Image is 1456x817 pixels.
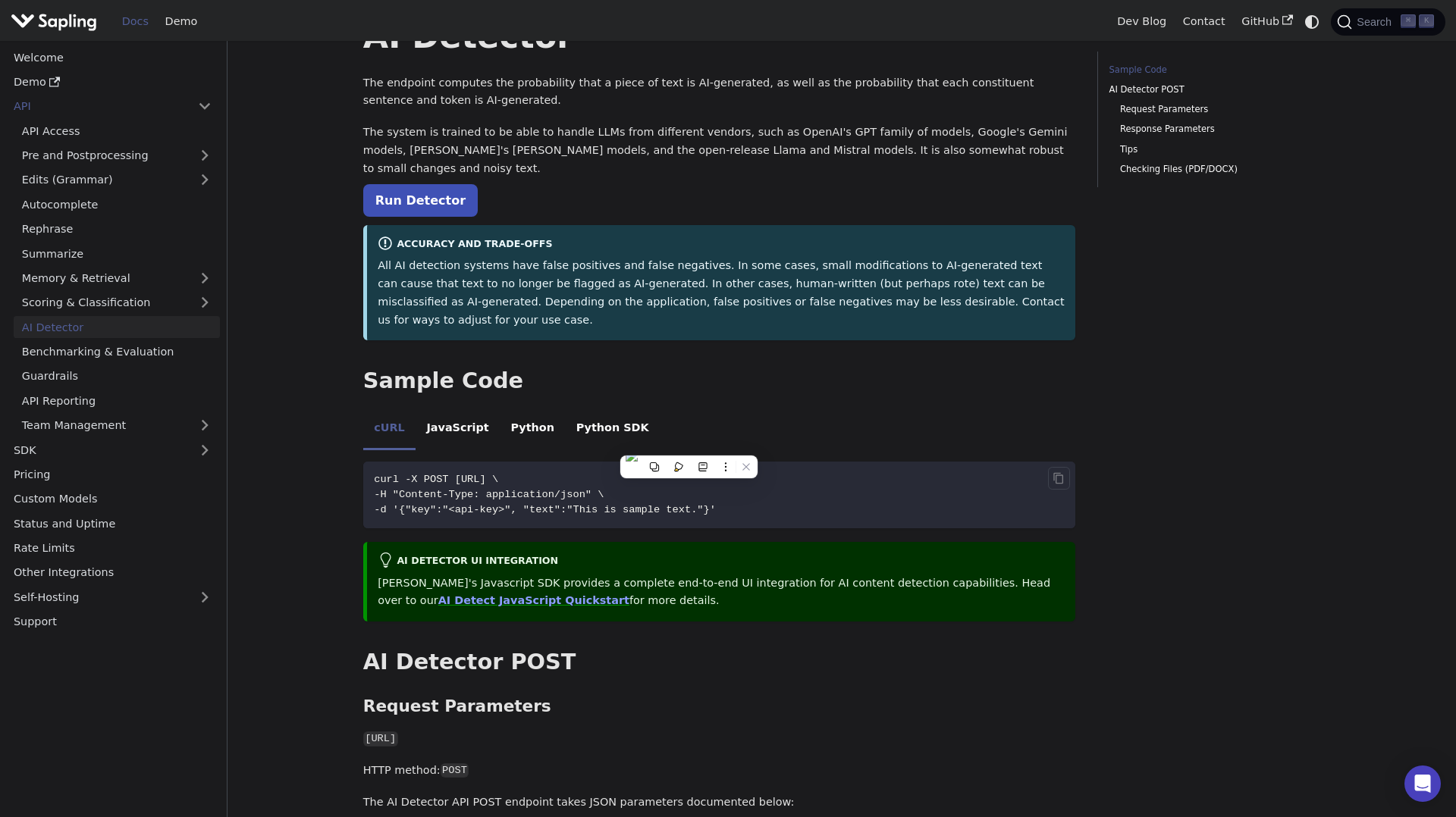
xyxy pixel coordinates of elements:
[363,731,398,747] code: [URL]
[5,46,220,68] a: Welcome
[1419,14,1434,28] kbd: K
[1404,765,1441,802] div: Open Intercom Messenger
[363,368,1076,395] h2: Sample Code
[5,586,220,608] a: Self-Hosting
[14,243,220,265] a: Summarize
[1048,467,1071,490] button: Copy code to clipboard
[363,184,478,217] a: Run Detector
[14,268,220,290] a: Memory & Retrieval
[1109,83,1315,97] a: AI Detector POST
[441,763,469,778] code: POST
[363,794,1076,812] p: The AI Detector API POST endpoint takes JSON parameters documented below:
[363,762,1076,780] p: HTTP method:
[374,504,716,515] span: -d '{"key":"<api-key>", "text":"This is sample text."}'
[5,488,220,510] a: Custom Models
[374,474,498,485] span: curl -X POST [URL] \
[1175,10,1234,33] a: Contact
[363,124,1076,177] p: The system is trained to be able to handle LLMs from different vendors, such as OpenAI's GPT fami...
[5,562,220,584] a: Other Integrations
[11,11,102,33] a: Sapling.ai
[1233,10,1301,33] a: GitHub
[5,464,220,486] a: Pricing
[14,390,220,412] a: API Reporting
[1120,122,1310,136] a: Response Parameters
[14,120,220,142] a: API Access
[5,537,220,559] a: Rate Limits
[14,218,220,240] a: Rephrase
[1120,142,1310,157] a: Tips
[363,74,1076,111] p: The endpoint computes the probability that a piece of text is AI-generated, as well as the probab...
[378,574,1065,611] p: [PERSON_NAME]'s Javascript SDK provides a complete end-to-end UI integration for AI content detec...
[5,71,220,93] a: Demo
[1352,16,1401,28] span: Search
[5,512,220,534] a: Status and Uptime
[1401,14,1416,28] kbd: ⌘
[374,489,604,500] span: -H "Content-Type: application/json" \
[5,95,190,117] a: API
[1120,102,1310,117] a: Request Parameters
[14,169,220,191] a: Edits (Grammar)
[378,236,1065,254] div: Accuracy and Trade-offs
[14,341,220,363] a: Benchmarking & Evaluation
[565,409,660,451] li: Python SDK
[363,649,1076,676] h2: AI Detector POST
[438,594,629,606] a: AI Detect JavaScript Quickstart
[14,316,220,338] a: AI Detector
[14,193,220,215] a: Autocomplete
[14,415,220,437] a: Team Management
[416,409,500,451] li: JavaScript
[114,10,157,33] a: Docs
[5,611,220,633] a: Support
[11,11,97,33] img: Sapling.ai
[14,292,220,314] a: Scoring & Classification
[1109,10,1174,33] a: Dev Blog
[1109,63,1315,77] a: Sample Code
[363,409,416,451] li: cURL
[363,696,1076,717] h3: Request Parameters
[500,409,565,451] li: Python
[378,552,1065,571] div: AI Detector UI integration
[190,95,220,117] button: Collapse sidebar category 'API'
[1331,8,1445,36] button: Search (Command+K)
[1120,162,1310,177] a: Checking Files (PDF/DOCX)
[14,145,220,167] a: Pre and Postprocessing
[14,365,220,387] a: Guardrails
[157,10,206,33] a: Demo
[1301,11,1323,33] button: Switch between dark and light mode (currently system mode)
[190,439,220,461] button: Expand sidebar category 'SDK'
[378,257,1065,329] p: All AI detection systems have false positives and false negatives. In some cases, small modificat...
[5,439,190,461] a: SDK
